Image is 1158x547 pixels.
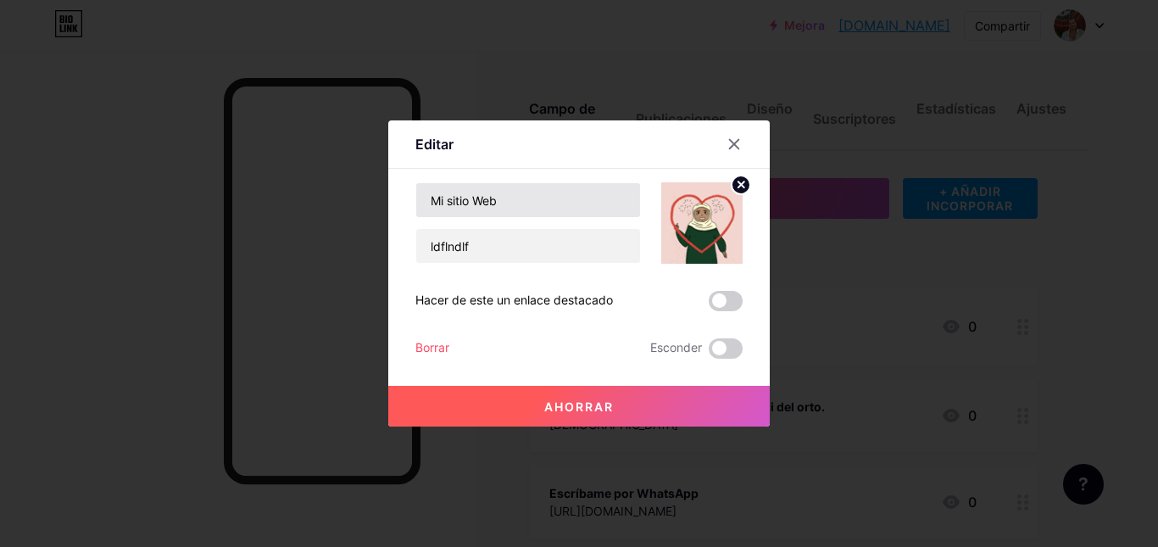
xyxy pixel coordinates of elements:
font: Hacer de este un enlace destacado [415,293,613,307]
font: Ahorrar [544,399,614,414]
input: Título [416,183,640,217]
input: URL [416,229,640,263]
button: Ahorrar [388,386,770,427]
img: miniatura del enlace [661,182,743,264]
font: Esconder [650,340,702,354]
font: Editar [415,136,454,153]
font: Borrar [415,340,449,354]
